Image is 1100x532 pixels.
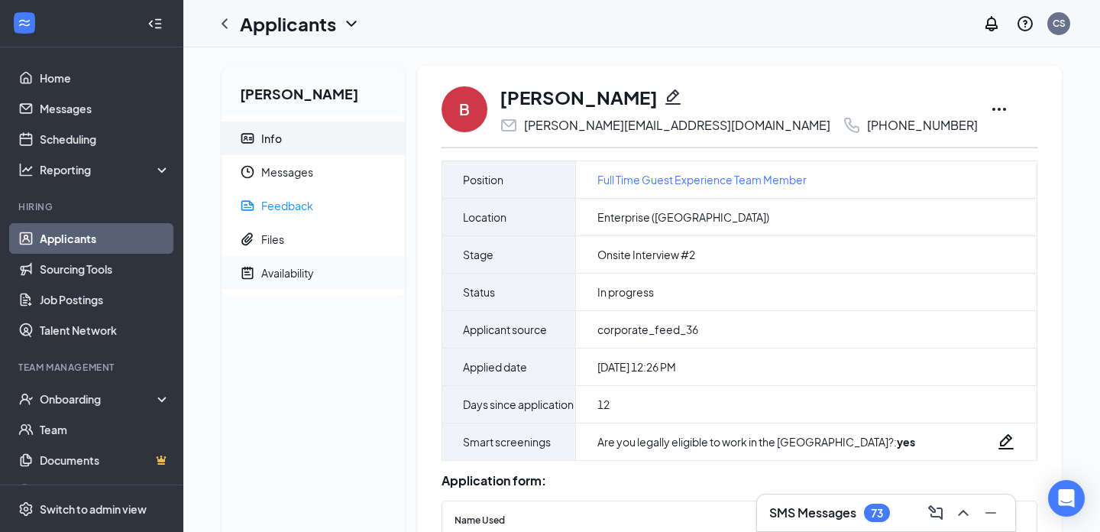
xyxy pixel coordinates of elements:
svg: Clock [240,164,255,180]
a: Messages [40,93,170,124]
div: Onboarding [40,391,157,407]
svg: Pencil [997,433,1015,451]
span: In progress [597,284,654,300]
div: Availability [261,265,314,281]
a: Home [40,63,170,93]
span: Applicant source [463,320,547,339]
svg: Report [240,198,255,213]
svg: ChevronLeft [215,15,234,33]
button: Minimize [979,501,1003,525]
a: Full Time Guest Experience Team Member [597,171,807,188]
svg: QuestionInfo [1016,15,1034,33]
button: ChevronUp [951,501,975,525]
svg: Pencil [664,88,682,106]
div: Feedback [261,198,313,213]
span: Enterprise ([GEOGRAPHIC_DATA]) [597,209,769,225]
span: Location [463,208,506,226]
a: DocumentsCrown [40,445,170,475]
span: [DATE] 12:26 PM [597,359,676,375]
a: ContactCardInfo [222,122,405,155]
div: [PHONE_NUMBER] [867,118,978,133]
a: PaperclipFiles [222,222,405,256]
div: Switch to admin view [40,501,147,517]
span: Status [463,283,495,301]
span: Position [463,170,503,189]
a: SurveysCrown [40,475,170,506]
div: 73 [871,507,883,520]
span: Name Used [455,514,505,528]
svg: Ellipses [990,100,1008,118]
div: Open Intercom Messenger [1048,480,1085,517]
div: [PERSON_NAME][EMAIL_ADDRESS][DOMAIN_NAME] [524,118,830,133]
svg: Paperclip [240,232,255,247]
span: Stage [463,245,493,264]
svg: NoteActive [240,265,255,281]
div: Info [261,131,282,146]
div: Team Management [18,361,167,374]
div: CS [1053,17,1066,30]
button: ComposeMessage [924,501,948,525]
strong: yes [897,435,915,449]
span: Days since application [463,395,574,414]
a: ReportFeedback [222,189,405,222]
div: Files [261,232,284,247]
h1: Applicants [240,11,336,37]
svg: Notifications [982,15,1001,33]
svg: Email [500,116,518,135]
svg: Settings [18,501,34,517]
a: NoteActiveAvailability [222,256,405,290]
span: Onsite Interview #2 [597,247,695,262]
a: Job Postings [40,284,170,315]
h1: [PERSON_NAME] [500,84,658,110]
span: Messages [261,155,393,189]
svg: ContactCard [240,131,255,146]
a: Applicants [40,223,170,254]
svg: Phone [843,116,861,135]
span: 12 [597,397,610,412]
svg: WorkstreamLogo [17,15,32,31]
span: Smart screenings [463,433,551,451]
div: B [459,99,470,120]
svg: Collapse [147,16,163,31]
div: Are you legally eligible to work in the [GEOGRAPHIC_DATA]? : [597,434,915,449]
a: Sourcing Tools [40,254,170,284]
svg: ChevronDown [342,15,361,33]
a: Scheduling [40,124,170,154]
h3: SMS Messages [769,504,856,521]
div: Reporting [40,162,171,177]
svg: ComposeMessage [927,504,945,522]
svg: ChevronUp [954,504,972,522]
a: ClockMessages [222,155,405,189]
span: Applied date [463,358,527,376]
svg: Analysis [18,162,34,177]
svg: Minimize [982,504,1000,522]
svg: UserCheck [18,391,34,407]
div: Hiring [18,200,167,213]
a: Team [40,414,170,445]
h2: [PERSON_NAME] [222,66,405,115]
div: Application form: [442,473,1037,488]
a: Talent Network [40,315,170,345]
span: corporate_feed_36 [597,322,698,337]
